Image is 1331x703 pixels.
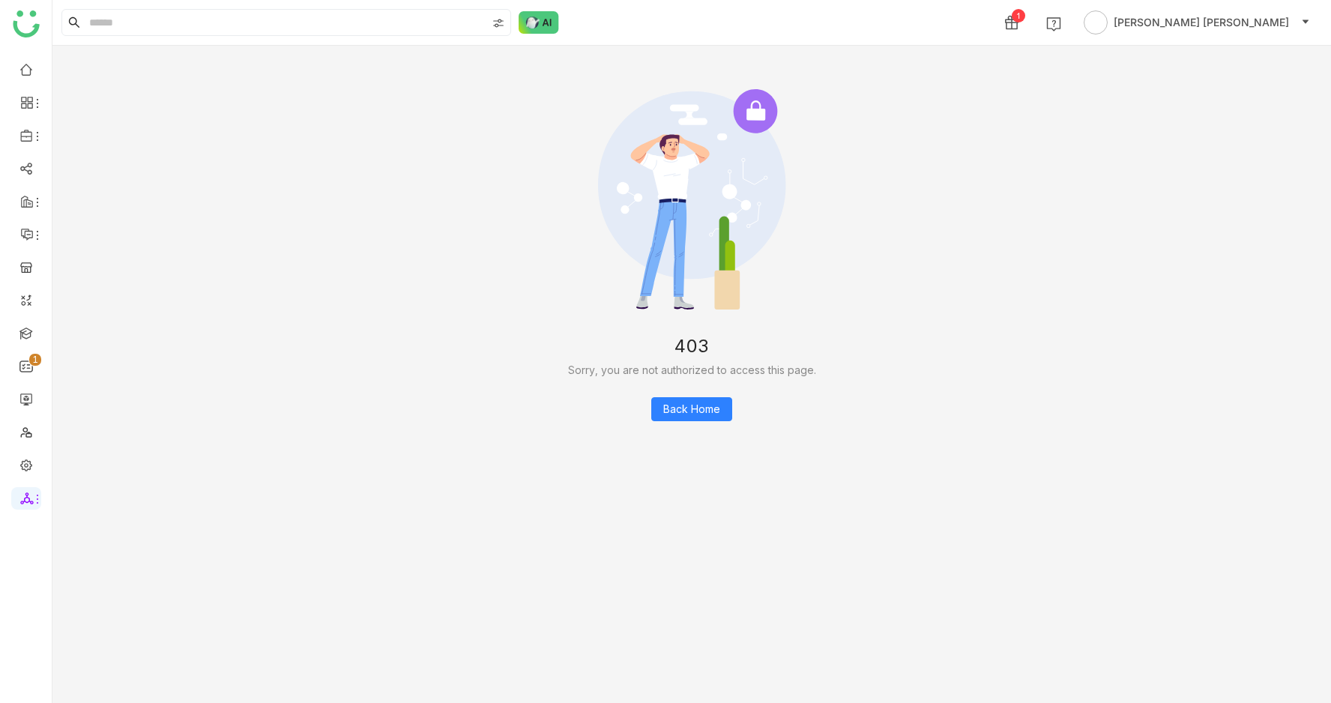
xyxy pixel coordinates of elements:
img: logo [13,10,40,37]
p: 1 [32,352,38,367]
nz-badge-sup: 1 [29,354,41,366]
button: Back Home [651,397,732,421]
button: [PERSON_NAME] [PERSON_NAME] [1081,10,1313,34]
img: search-type.svg [492,17,504,29]
div: 1 [1012,9,1025,22]
span: Back Home [663,401,720,417]
img: avatar [1084,10,1108,34]
div: 403 [84,330,1300,362]
span: [PERSON_NAME] [PERSON_NAME] [1114,14,1289,31]
img: help.svg [1046,16,1061,31]
div: Sorry, you are not authorized to access this page. [84,362,1300,378]
img: ask-buddy-normal.svg [519,11,559,34]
